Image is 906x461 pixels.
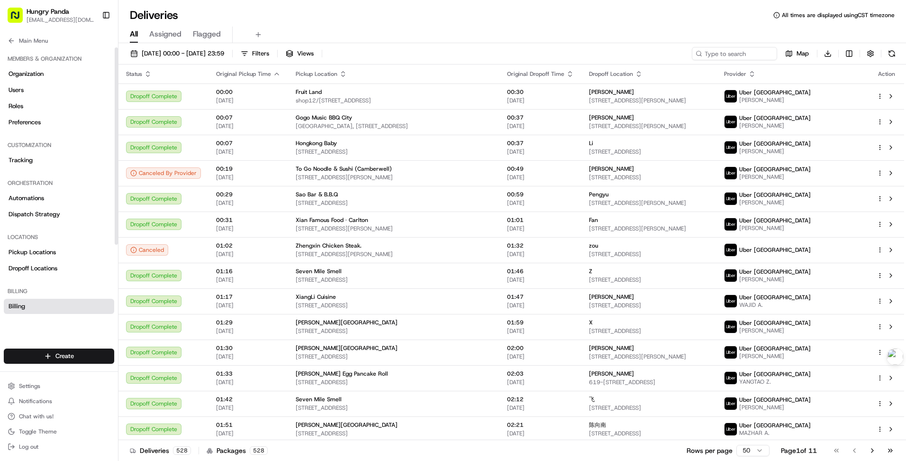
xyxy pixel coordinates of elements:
span: Dispatch Strategy [9,210,60,219]
span: [PERSON_NAME] [589,88,634,96]
span: Dropoff Locations [9,264,57,273]
button: Canceled By Provider [126,167,201,179]
h1: Deliveries [130,8,178,23]
span: 8月15日 [36,173,59,180]
img: uber-new-logo.jpeg [725,269,737,282]
span: 00:07 [216,114,281,121]
div: Packages [207,446,268,455]
span: [DATE] [216,327,281,335]
span: Assigned [149,28,181,40]
div: Billing [4,284,114,299]
div: 528 [173,446,191,455]
span: Uber [GEOGRAPHIC_DATA] [739,319,811,327]
span: [DATE] 00:00 - [DATE] 23:59 [142,49,224,58]
span: Li [589,139,593,147]
button: Refresh [885,47,898,60]
div: Action [877,70,897,78]
img: uber-new-logo.jpeg [725,423,737,435]
span: [STREET_ADDRESS] [589,404,709,412]
a: Tracking [4,153,114,168]
span: [DATE] [507,276,574,284]
span: Uber [GEOGRAPHIC_DATA] [739,166,811,173]
span: Knowledge Base [19,212,72,221]
span: 01:17 [216,293,281,301]
span: [PERSON_NAME][GEOGRAPHIC_DATA] [296,421,398,429]
span: [DATE] [216,225,281,232]
span: 00:30 [507,88,574,96]
span: Log out [19,443,38,451]
span: API Documentation [90,212,152,221]
span: [DATE] [216,122,281,130]
span: Roles [9,102,23,111]
span: Fruit Land [296,88,322,96]
span: 00:37 [507,114,574,121]
span: [PERSON_NAME] [739,148,811,155]
span: [DATE] [507,302,574,309]
span: [PERSON_NAME] [739,404,811,411]
span: Refund Requests [9,318,55,327]
span: 01:16 [216,267,281,275]
span: [STREET_ADDRESS] [296,353,492,360]
span: 01:42 [216,396,281,403]
img: 1736555255976-a54dd68f-1ca7-489b-9aae-adbdc363a1c4 [19,148,27,155]
div: Customization [4,138,114,153]
span: [DATE] [507,174,574,181]
a: Dropoff Locations [4,261,114,276]
span: 02:00 [507,344,574,352]
span: [DATE] [507,378,574,386]
span: [STREET_ADDRESS][PERSON_NAME] [589,97,709,104]
span: Uber [GEOGRAPHIC_DATA] [739,191,811,199]
span: Main Menu [19,37,48,45]
span: To Go Noodle & Sushi (Camberwell) [296,165,392,173]
span: [PERSON_NAME] [739,276,811,283]
span: [PERSON_NAME][GEOGRAPHIC_DATA] [296,319,398,326]
span: 00:29 [216,191,281,198]
span: [STREET_ADDRESS] [296,404,492,412]
span: [PERSON_NAME] [589,165,634,173]
span: [EMAIL_ADDRESS][DOMAIN_NAME] [27,16,94,24]
div: 💻 [80,213,88,221]
a: Organization [4,66,114,82]
div: Deliveries [130,446,191,455]
span: Uber [GEOGRAPHIC_DATA] [739,217,811,224]
span: 01:51 [216,421,281,429]
span: [STREET_ADDRESS] [589,430,709,437]
span: Uber [GEOGRAPHIC_DATA] [739,268,811,276]
span: [DATE] [216,250,281,258]
button: Settings [4,379,114,393]
span: 陈向南 [589,421,606,429]
img: uber-new-logo.jpeg [725,321,737,333]
span: 飞 [589,396,595,403]
span: Organization [9,70,44,78]
span: [STREET_ADDRESS] [296,302,492,309]
a: 📗Knowledge Base [6,208,76,225]
span: Settings [19,382,40,390]
span: 01:32 [507,242,574,249]
button: Filters [236,47,273,60]
span: Create [55,352,74,360]
span: [PERSON_NAME] [739,327,811,334]
span: Chat with us! [19,413,54,420]
span: 00:31 [216,216,281,224]
img: uber-new-logo.jpeg [725,218,737,230]
a: Powered byPylon [67,235,115,242]
span: Uber [GEOGRAPHIC_DATA] [739,140,811,148]
span: Uber [GEOGRAPHIC_DATA] [739,396,811,404]
span: [DATE] [216,378,281,386]
a: Preferences [4,115,114,130]
span: Pickup Location [296,70,337,78]
span: MAZHAR A. [739,429,811,437]
span: [DATE] [507,225,574,232]
a: 💻API Documentation [76,208,156,225]
span: Filters [252,49,269,58]
span: [PERSON_NAME] [739,96,811,104]
div: 📗 [9,213,17,221]
div: We're available if you need us! [43,100,130,108]
span: 01:01 [507,216,574,224]
span: 01:30 [216,344,281,352]
img: uber-new-logo.jpeg [725,346,737,359]
span: Tracking [9,156,33,165]
span: X [589,319,593,326]
span: [DATE] [216,174,281,181]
